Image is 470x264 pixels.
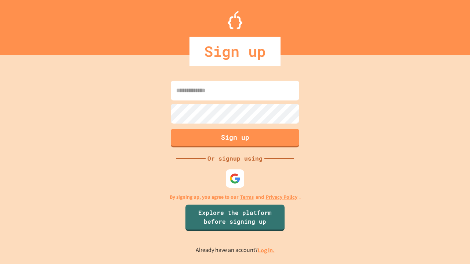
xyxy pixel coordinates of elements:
[185,205,285,231] a: Explore the platform before signing up
[258,246,275,254] a: Log in.
[206,154,264,163] div: Or signup using
[189,37,281,66] div: Sign up
[228,11,242,29] img: Logo.svg
[229,173,241,184] img: google-icon.svg
[240,193,254,201] a: Terms
[196,246,275,255] p: Already have an account?
[170,193,301,201] p: By signing up, you agree to our and .
[266,193,297,201] a: Privacy Policy
[171,129,299,147] button: Sign up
